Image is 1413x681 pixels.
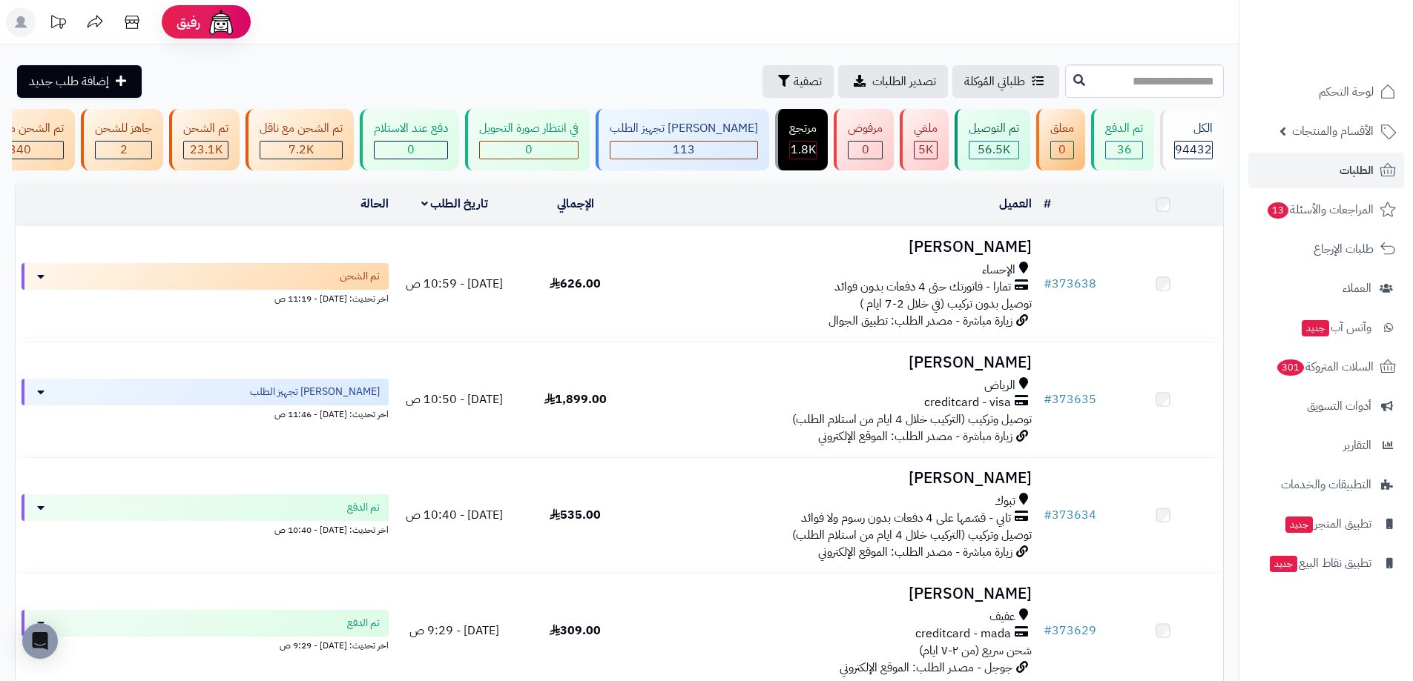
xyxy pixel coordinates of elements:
span: 301 [1277,359,1304,376]
a: الطلبات [1248,153,1404,188]
div: جاهز للشحن [95,120,152,137]
a: معلق 0 [1033,109,1088,170]
span: التطبيقات والخدمات [1281,474,1371,495]
div: [PERSON_NAME] تجهيز الطلب [610,120,758,137]
a: #373638 [1044,275,1096,293]
span: تطبيق المتجر [1284,514,1371,534]
a: تطبيق نقاط البيعجديد [1248,545,1404,581]
a: الإجمالي [557,195,594,213]
a: العميل [999,195,1032,213]
span: 1.8K [791,141,816,159]
span: 94432 [1175,141,1212,159]
span: طلباتي المُوكلة [964,73,1025,90]
div: 1806 [790,142,816,159]
span: 0 [407,141,415,159]
a: التقارير [1248,428,1404,463]
div: 4954 [915,142,937,159]
span: 13 [1268,202,1288,219]
span: 0 [525,141,533,159]
a: تحديثات المنصة [39,7,76,41]
div: الكل [1174,120,1213,137]
span: زيارة مباشرة - مصدر الطلب: الموقع الإلكتروني [818,428,1012,445]
span: # [1044,506,1052,524]
span: 1,899.00 [544,391,607,408]
a: # [1044,195,1051,213]
span: المراجعات والأسئلة [1266,199,1374,220]
a: المراجعات والأسئلة13 [1248,192,1404,227]
a: دفع عند الاستلام 0 [357,109,462,170]
span: الإحساء [982,262,1015,279]
img: logo-2.png [1312,41,1399,73]
span: تابي - قسّمها على 4 دفعات بدون رسوم ولا فوائد [801,510,1011,527]
span: وآتس آب [1300,317,1371,338]
span: جديد [1270,556,1297,572]
span: تم الدفع [347,500,380,515]
span: عفيف [989,608,1015,625]
a: في انتظار صورة التحويل 0 [462,109,593,170]
a: #373634 [1044,506,1096,524]
div: اخر تحديث: [DATE] - 9:29 ص [22,637,389,652]
span: تصفية [794,73,822,90]
span: [DATE] - 10:50 ص [406,391,503,408]
span: تطبيق نقاط البيع [1268,553,1371,574]
div: 113 [610,142,757,159]
span: # [1044,622,1052,640]
span: الأقسام والمنتجات [1292,121,1374,142]
a: السلات المتروكة301 [1248,349,1404,385]
span: لوحة التحكم [1319,82,1374,102]
div: اخر تحديث: [DATE] - 10:40 ص [22,521,389,537]
span: العملاء [1343,278,1371,299]
a: تم التوصيل 56.5K [952,109,1033,170]
span: # [1044,391,1052,408]
span: طلبات الإرجاع [1314,239,1374,259]
a: طلبات الإرجاع [1248,231,1404,267]
a: ملغي 5K [897,109,952,170]
span: 2 [120,141,128,159]
a: تم الشحن مع ناقل 7.2K [243,109,357,170]
div: تم التوصيل [969,120,1019,137]
div: مرتجع [789,120,817,137]
span: أدوات التسويق [1307,396,1371,416]
span: توصيل وتركيب (التركيب خلال 4 ايام من استلام الطلب) [792,411,1032,428]
div: 23119 [184,142,228,159]
span: تصدير الطلبات [872,73,936,90]
a: #373635 [1044,391,1096,408]
a: مرفوض 0 [831,109,897,170]
div: 0 [480,142,578,159]
span: 113 [673,141,695,159]
div: 2 [96,142,151,159]
span: توصيل بدون تركيب (في خلال 2-7 ايام ) [860,295,1032,313]
span: creditcard - visa [924,394,1011,411]
a: التطبيقات والخدمات [1248,467,1404,502]
div: معلق [1050,120,1074,137]
span: # [1044,275,1052,293]
a: [PERSON_NAME] تجهيز الطلب 113 [593,109,772,170]
a: #373629 [1044,622,1096,640]
div: 0 [375,142,447,159]
div: تم الشحن مع ناقل [260,120,343,137]
h3: [PERSON_NAME] [642,354,1032,371]
a: العملاء [1248,270,1404,306]
span: إضافة طلب جديد [29,73,109,90]
span: 7.2K [289,141,314,159]
span: 23.1K [190,141,223,159]
h3: [PERSON_NAME] [642,470,1032,487]
a: الكل94432 [1157,109,1227,170]
a: تم الشحن 23.1K [166,109,243,170]
img: ai-face.png [206,7,236,37]
a: جاهز للشحن 2 [78,109,166,170]
div: تم الدفع [1105,120,1143,137]
div: اخر تحديث: [DATE] - 11:19 ص [22,290,389,305]
div: 56501 [969,142,1018,159]
a: وآتس آبجديد [1248,310,1404,345]
span: 36 [1117,141,1132,159]
h3: [PERSON_NAME] [642,239,1032,256]
span: creditcard - mada [915,625,1011,642]
h3: [PERSON_NAME] [642,585,1032,602]
div: 36 [1106,142,1142,159]
span: 0 [1058,141,1066,159]
span: رفيق [177,13,200,31]
div: تم الشحن [183,120,228,137]
span: تم الشحن [340,269,380,284]
span: زيارة مباشرة - مصدر الطلب: الموقع الإلكتروني [818,543,1012,561]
